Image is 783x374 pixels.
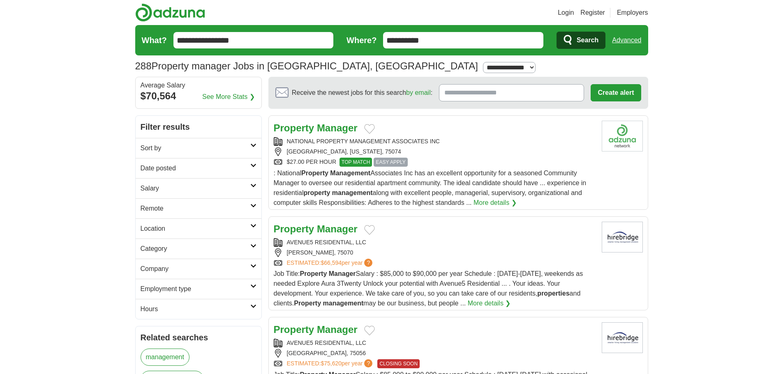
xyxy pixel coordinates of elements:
h2: Location [141,224,250,234]
a: ESTIMATED:$66,594per year? [287,259,374,267]
h2: Company [141,264,250,274]
img: Company logo [602,222,643,252]
a: Advanced [612,32,641,48]
button: Add to favorite jobs [364,326,375,335]
strong: Property [274,324,314,335]
img: Adzuna logo [135,3,205,22]
button: Add to favorite jobs [364,124,375,134]
strong: Manager [317,223,358,234]
span: CLOSING SOON [377,359,420,368]
strong: property [303,189,330,196]
strong: properties [537,290,569,297]
strong: Property [274,122,314,133]
a: More details ❯ [473,198,517,208]
button: Create alert [591,84,641,101]
span: EASY APPLY [374,158,407,167]
span: 288 [135,59,152,73]
a: Employers [617,8,648,18]
a: by email [406,89,431,96]
div: AVENUE5 RESIDENTIAL, LLC [274,238,595,247]
span: : National Associates Inc has an excellent opportunity for a seasoned Community Manager to overse... [274,170,587,206]
strong: Property [274,223,314,234]
a: See More Stats ❯ [202,92,255,102]
h2: Category [141,244,250,254]
span: TOP MATCH [340,158,372,167]
a: Login [558,8,574,18]
strong: Property [301,170,328,177]
span: $66,594 [321,259,342,266]
a: ESTIMATED:$75,620per year? [287,359,374,368]
h2: Remote [141,204,250,213]
img: Company logo [602,322,643,353]
a: Property Manager [274,122,358,133]
div: [PERSON_NAME], 75070 [274,248,595,257]
a: Property Manager [274,223,358,234]
h2: Sort by [141,143,250,153]
h2: Employment type [141,284,250,294]
strong: Property [294,300,321,307]
a: Register [580,8,605,18]
a: Category [136,239,261,259]
label: Where? [346,34,376,46]
a: Location [136,218,261,239]
span: Search [577,32,598,48]
div: NATIONAL PROPERTY MANAGEMENT ASSOCIATES INC [274,137,595,146]
button: Add to favorite jobs [364,225,375,235]
a: Employment type [136,279,261,299]
span: $75,620 [321,360,342,367]
div: Average Salary [141,82,256,89]
img: Company logo [602,121,643,151]
div: $27.00 PER HOUR [274,158,595,167]
a: Hours [136,299,261,319]
label: What? [142,34,167,46]
h2: Hours [141,304,250,314]
h2: Date posted [141,163,250,173]
a: More details ❯ [468,298,511,308]
span: Job Title: Salary : $85,000 to $90,000 per year Schedule : [DATE]-[DATE], weekends as needed Expl... [274,270,583,307]
a: Sort by [136,138,261,158]
a: Salary [136,178,261,198]
span: ? [364,259,372,267]
strong: Manager [329,270,356,277]
a: management [141,349,189,366]
span: Receive the newest jobs for this search : [292,88,432,98]
a: Remote [136,198,261,218]
div: AVENUE5 RESIDENTIAL, LLC [274,339,595,347]
h2: Filter results [136,116,261,138]
button: Search [557,32,605,49]
h2: Salary [141,184,250,193]
strong: Management [330,170,370,177]
strong: Property [300,270,327,277]
strong: Manager [317,324,358,335]
strong: Manager [317,122,358,133]
div: [GEOGRAPHIC_DATA], 75056 [274,349,595,358]
a: Date posted [136,158,261,178]
a: Property Manager [274,324,358,335]
div: $70,564 [141,89,256,103]
strong: management [323,300,364,307]
h1: Property manager Jobs in [GEOGRAPHIC_DATA], [GEOGRAPHIC_DATA] [135,60,478,71]
a: Company [136,259,261,279]
span: ? [364,359,372,367]
strong: management [332,189,373,196]
h2: Related searches [141,331,256,344]
div: [GEOGRAPHIC_DATA], [US_STATE], 75074 [274,147,595,156]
